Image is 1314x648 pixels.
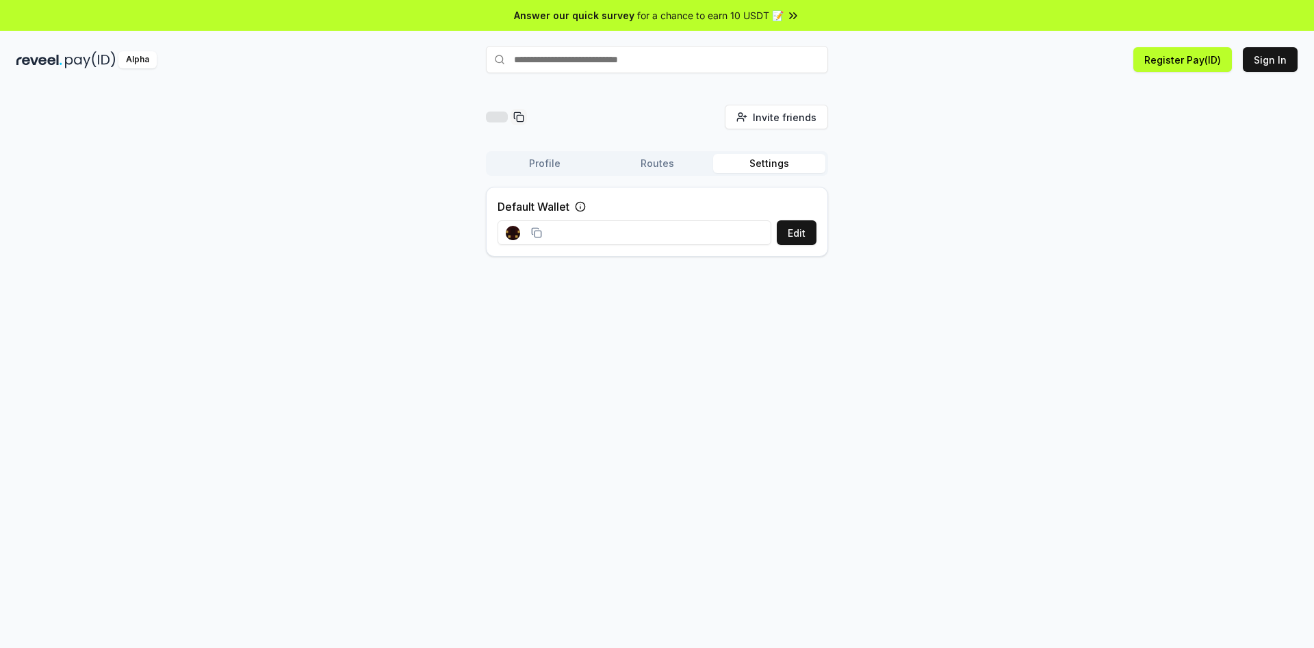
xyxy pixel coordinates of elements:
div: Alpha [118,51,157,68]
button: Profile [489,154,601,173]
span: Answer our quick survey [514,8,634,23]
button: Routes [601,154,713,173]
button: Invite friends [725,105,828,129]
button: Sign In [1243,47,1298,72]
img: pay_id [65,51,116,68]
img: reveel_dark [16,51,62,68]
span: for a chance to earn 10 USDT 📝 [637,8,784,23]
span: Invite friends [753,110,816,125]
label: Default Wallet [498,198,569,215]
button: Settings [713,154,825,173]
button: Edit [777,220,816,245]
button: Register Pay(ID) [1133,47,1232,72]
